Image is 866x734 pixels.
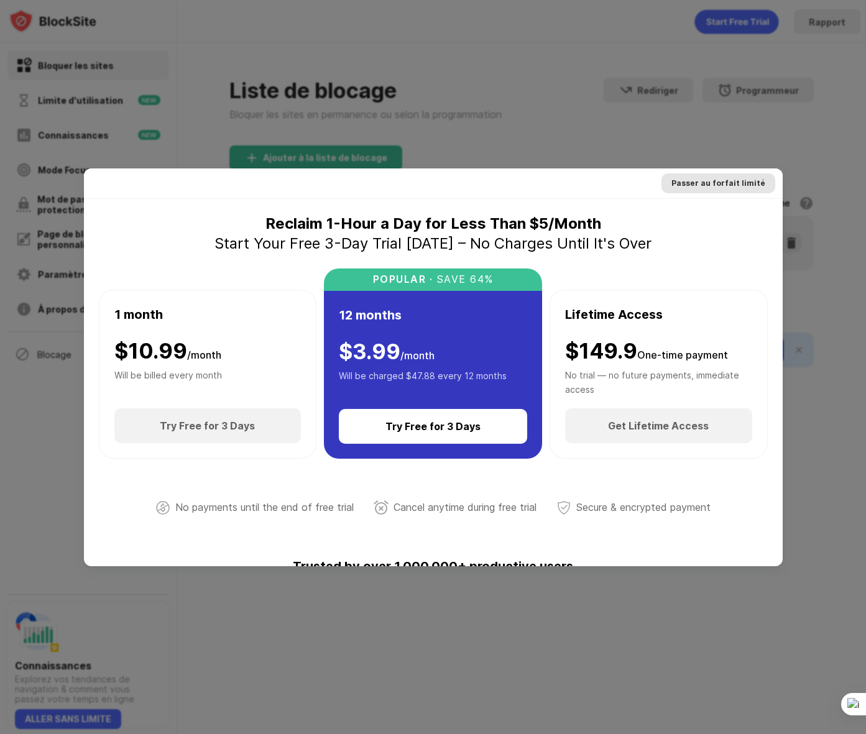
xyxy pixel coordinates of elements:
img: not-paying [155,500,170,515]
div: Trusted by over 1,000,000+ productive users [99,536,768,596]
div: Secure & encrypted payment [576,498,711,516]
span: /month [400,349,435,362]
div: Start Your Free 3-Day Trial [DATE] – No Charges Until It's Over [214,234,652,254]
div: Will be billed every month [114,369,222,393]
img: cancel-anytime [374,500,389,515]
div: Try Free for 3 Days [160,420,255,432]
div: Reclaim 1-Hour a Day for Less Than $5/Month [265,214,601,234]
span: /month [187,349,221,361]
font: Passer au forfait limité [671,178,765,188]
div: POPULAR · [373,273,433,285]
div: 1 month [114,305,163,324]
div: No payments until the end of free trial [175,498,354,516]
div: No trial — no future payments, immediate access [565,369,752,393]
div: $ 10.99 [114,339,221,364]
span: One-time payment [637,349,728,361]
div: $149.9 [565,339,728,364]
div: Lifetime Access [565,305,663,324]
div: Try Free for 3 Days [385,420,481,433]
img: secured-payment [556,500,571,515]
div: 12 months [339,306,402,324]
div: Cancel anytime during free trial [394,498,537,516]
div: SAVE 64% [433,273,494,285]
div: Will be charged $47.88 every 12 months [339,369,507,394]
div: $ 3.99 [339,339,435,365]
div: Get Lifetime Access [608,420,709,432]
